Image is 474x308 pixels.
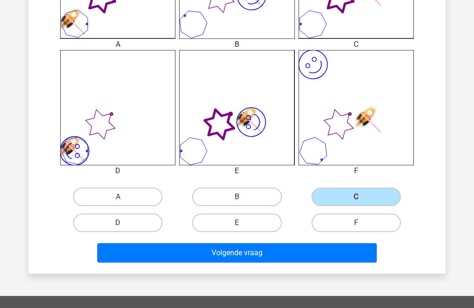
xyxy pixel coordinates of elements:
label: D [73,214,162,232]
button: Volgende vraag [97,243,377,263]
label: E [192,214,281,232]
div: E [172,165,301,176]
div: B [172,39,301,50]
div: F [292,165,421,176]
label: A [73,188,162,206]
label: C [312,188,401,206]
div: D [53,165,182,176]
label: B [192,188,281,206]
div: A [53,39,182,50]
label: F [312,214,401,232]
div: C [292,39,421,50]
